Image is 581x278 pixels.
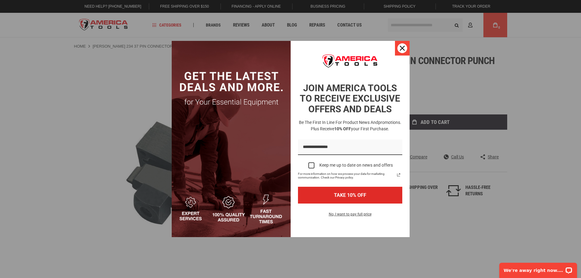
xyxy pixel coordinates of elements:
[300,83,400,114] strong: JOIN AMERICA TOOLS TO RECEIVE EXCLUSIVE OFFERS AND DEALS
[324,211,376,221] button: No, I want to pay full price
[298,172,395,179] span: For more information on how we process your data for marketing communication. Check our Privacy p...
[395,171,402,179] a: Read our Privacy Policy
[495,259,581,278] iframe: LiveChat chat widget
[395,171,402,179] svg: link icon
[297,119,403,132] h3: Be the first in line for product news and
[298,139,402,155] input: Email field
[400,46,405,51] svg: close icon
[319,163,393,168] div: Keep me up to date on news and offers
[298,187,402,204] button: TAKE 10% OFF
[395,41,410,56] button: Close
[334,126,351,131] strong: 10% OFF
